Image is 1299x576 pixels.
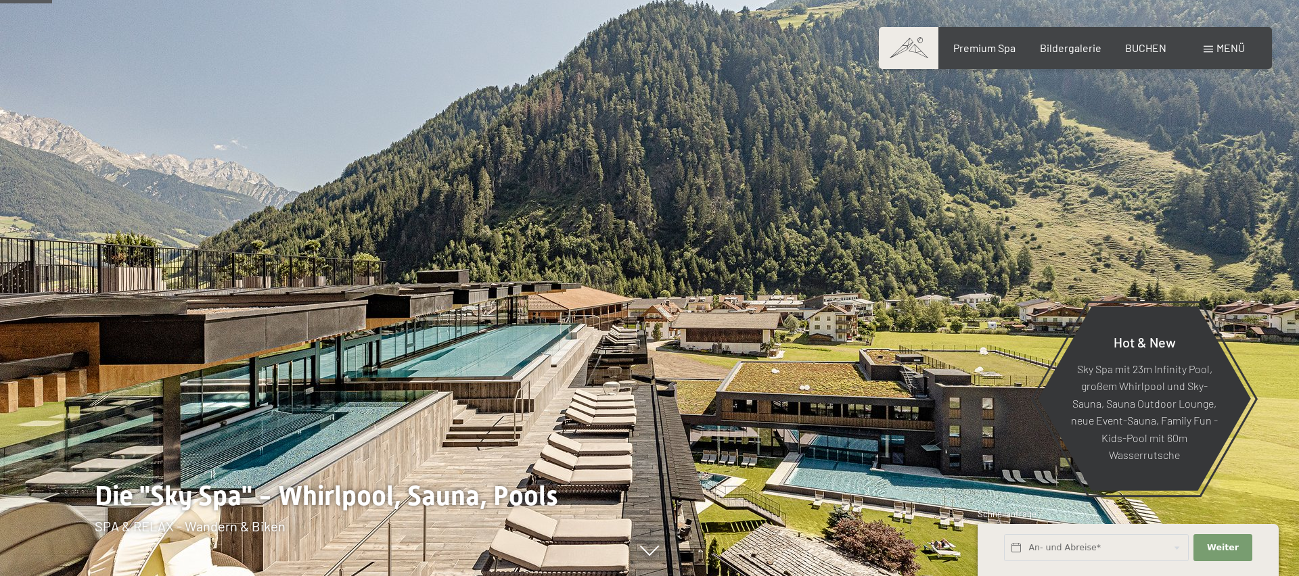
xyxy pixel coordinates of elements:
span: Weiter [1207,542,1239,554]
span: Hot & New [1114,333,1176,350]
p: Sky Spa mit 23m Infinity Pool, großem Whirlpool und Sky-Sauna, Sauna Outdoor Lounge, neue Event-S... [1071,360,1218,464]
a: BUCHEN [1125,41,1166,54]
button: Weiter [1193,534,1252,562]
a: Bildergalerie [1040,41,1101,54]
span: Menü [1216,41,1245,54]
span: Schnellanfrage [978,508,1036,519]
a: Premium Spa [953,41,1016,54]
a: Hot & New Sky Spa mit 23m Infinity Pool, großem Whirlpool und Sky-Sauna, Sauna Outdoor Lounge, ne... [1037,306,1252,491]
